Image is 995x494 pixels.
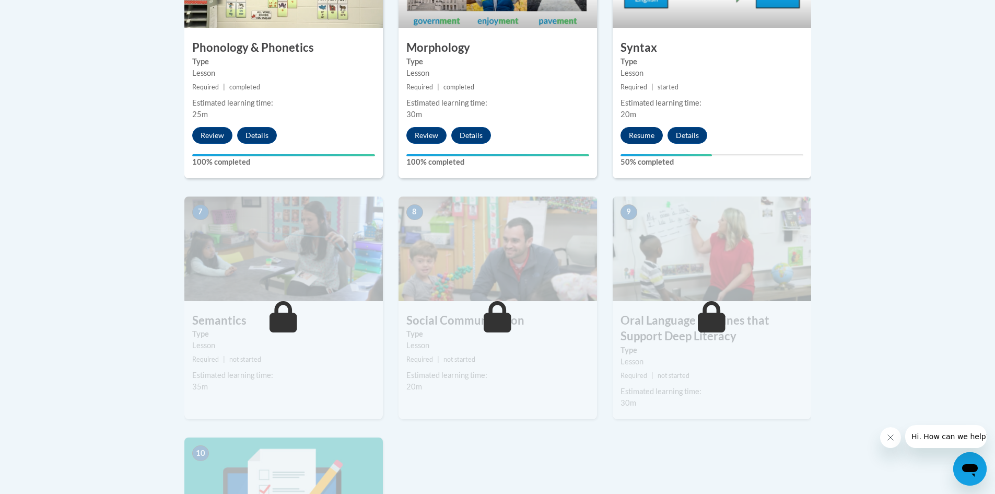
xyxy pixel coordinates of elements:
span: Required [406,83,433,91]
span: 30m [406,110,422,119]
span: not started [658,372,689,380]
iframe: Message from company [905,425,987,448]
h3: Social Communication [399,313,597,329]
div: Estimated learning time: [621,97,803,109]
h3: Phonology & Phonetics [184,40,383,56]
span: 20m [621,110,636,119]
img: Course Image [399,197,597,301]
img: Course Image [613,197,811,301]
label: Type [621,344,803,356]
div: Estimated learning time: [621,386,803,397]
div: Lesson [621,356,803,367]
label: Type [621,56,803,67]
span: 30m [621,398,636,407]
span: 7 [192,204,209,220]
span: started [658,83,678,91]
div: Estimated learning time: [406,97,589,109]
div: Estimated learning time: [406,370,589,381]
div: Your progress [192,154,375,156]
button: Review [406,127,447,144]
iframe: Button to launch messaging window [953,452,987,486]
span: | [223,355,225,363]
button: Details [668,127,707,144]
div: Lesson [406,67,589,79]
label: 100% completed [192,156,375,168]
span: | [223,83,225,91]
label: Type [406,328,589,340]
span: 9 [621,204,637,220]
span: completed [443,83,474,91]
span: Required [192,83,219,91]
span: 10 [192,445,209,461]
label: Type [192,328,375,340]
span: Required [192,355,219,363]
label: 100% completed [406,156,589,168]
iframe: Close message [880,427,901,448]
button: Resume [621,127,663,144]
span: 25m [192,110,208,119]
label: 50% completed [621,156,803,168]
span: | [651,372,653,380]
span: | [437,355,439,363]
div: Your progress [621,154,712,156]
span: Required [621,372,647,380]
label: Type [192,56,375,67]
span: not started [443,355,475,363]
img: Course Image [184,197,383,301]
button: Details [237,127,277,144]
div: Lesson [192,340,375,351]
h3: Oral Language Routines that Support Deep Literacy [613,313,811,345]
button: Details [451,127,491,144]
h3: Syntax [613,40,811,56]
span: Hi. How can we help? [6,7,85,16]
span: completed [229,83,260,91]
div: Lesson [406,340,589,351]
span: Required [406,355,433,363]
h3: Semantics [184,313,383,329]
span: 35m [192,382,208,391]
div: Estimated learning time: [192,97,375,109]
div: Lesson [621,67,803,79]
span: | [651,83,653,91]
div: Your progress [406,154,589,156]
label: Type [406,56,589,67]
span: | [437,83,439,91]
span: not started [229,355,261,363]
div: Estimated learning time: [192,370,375,381]
div: Lesson [192,67,375,79]
span: Required [621,83,647,91]
h3: Morphology [399,40,597,56]
span: 20m [406,382,422,391]
button: Review [192,127,232,144]
span: 8 [406,204,423,220]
